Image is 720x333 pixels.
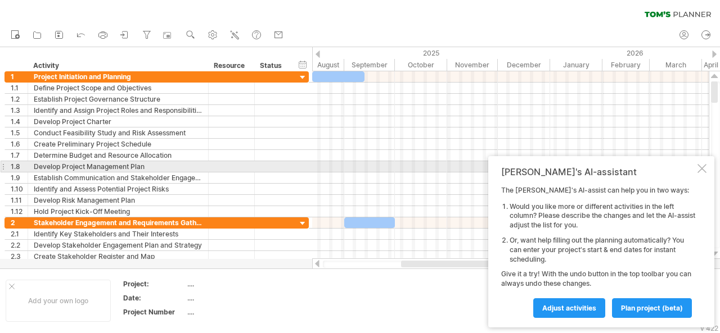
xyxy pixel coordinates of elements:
[11,71,28,82] div: 1
[11,150,28,161] div: 1.7
[11,240,28,250] div: 2.2
[700,324,718,332] div: v 422
[292,59,344,71] div: August 2025
[395,59,447,71] div: October 2025
[11,161,28,172] div: 1.8
[11,217,28,228] div: 2
[11,206,28,217] div: 1.12
[34,161,202,172] div: Develop Project Management Plan
[34,71,202,82] div: Project Initiation and Planning
[34,127,202,138] div: Conduct Feasibility Study and Risk Assessment
[11,251,28,262] div: 2.3
[34,184,202,194] div: Identify and Assess Potential Project Risks
[260,60,285,71] div: Status
[11,127,28,138] div: 1.5
[447,59,498,71] div: November 2025
[34,116,202,127] div: Develop Project Charter
[510,236,695,264] li: Or, want help filling out the planning automatically? You can enter your project's start & end da...
[11,83,28,93] div: 1.1
[123,307,185,317] div: Project Number
[187,279,282,289] div: ....
[34,240,202,250] div: Develop Stakeholder Engagement Plan and Strategy
[11,229,28,239] div: 2.1
[187,293,282,303] div: ....
[34,172,202,183] div: Establish Communication and Stakeholder Engagement Plan
[34,94,202,104] div: Establish Project Governance Structure
[612,298,692,318] a: plan project (beta)
[34,195,202,206] div: Develop Risk Management Plan
[34,83,202,93] div: Define Project Scope and Objectives
[621,304,683,312] span: plan project (beta)
[34,150,202,161] div: Determine Budget and Resource Allocation
[123,279,185,289] div: Project:
[602,59,650,71] div: February 2026
[34,251,202,262] div: Create Stakeholder Register and Map
[34,139,202,149] div: Create Preliminary Project Schedule
[510,202,695,230] li: Would you like more or different activities in the left column? Please describe the changes and l...
[11,94,28,104] div: 1.2
[34,206,202,217] div: Hold Project Kick-Off Meeting
[11,195,28,206] div: 1.11
[11,184,28,194] div: 1.10
[498,59,550,71] div: December 2025
[34,217,202,228] div: Stakeholder Engagement and Requirements Gathering
[650,59,702,71] div: March 2026
[542,304,596,312] span: Adjust activities
[344,59,395,71] div: September 2025
[550,59,602,71] div: January 2026
[34,105,202,116] div: Identify and Assign Project Roles and Responsibilities
[187,307,282,317] div: ....
[123,293,185,303] div: Date:
[11,105,28,116] div: 1.3
[501,166,695,177] div: [PERSON_NAME]'s AI-assistant
[11,139,28,149] div: 1.6
[11,116,28,127] div: 1.4
[533,298,605,318] a: Adjust activities
[34,229,202,239] div: Identify Key Stakeholders and Their Interests
[11,172,28,183] div: 1.9
[501,186,695,317] div: The [PERSON_NAME]'s AI-assist can help you in two ways: Give it a try! With the undo button in th...
[214,60,248,71] div: Resource
[6,280,111,322] div: Add your own logo
[33,60,202,71] div: Activity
